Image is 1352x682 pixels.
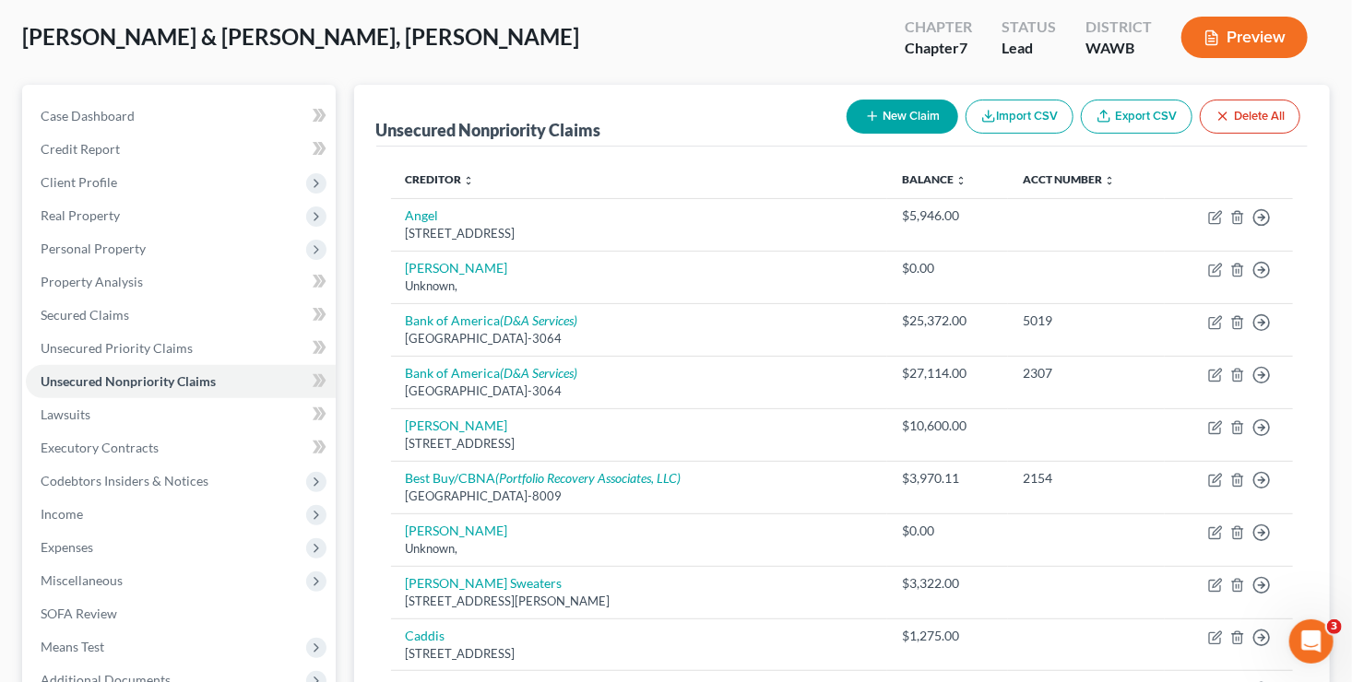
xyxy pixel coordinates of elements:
[1023,469,1150,488] div: 2154
[406,593,873,610] div: [STREET_ADDRESS][PERSON_NAME]
[847,100,958,134] button: New Claim
[1002,38,1056,59] div: Lead
[464,175,475,186] i: unfold_more
[1327,619,1342,634] span: 3
[41,141,120,157] span: Credit Report
[406,382,873,400] div: [GEOGRAPHIC_DATA]-3064
[41,473,208,488] span: Codebtors Insiders & Notices
[905,38,972,59] div: Chapter
[1289,619,1334,664] iframe: Intercom live chat
[1085,38,1152,59] div: WAWB
[1081,100,1192,134] a: Export CSV
[41,539,93,555] span: Expenses
[41,108,135,123] span: Case Dashboard
[406,488,873,505] div: [GEOGRAPHIC_DATA]-8009
[41,207,120,223] span: Real Property
[406,277,873,295] div: Unknown,
[26,299,336,332] a: Secured Claims
[902,259,993,277] div: $0.00
[955,175,967,186] i: unfold_more
[406,330,873,347] div: [GEOGRAPHIC_DATA]-3064
[406,225,873,242] div: [STREET_ADDRESS]
[1200,100,1300,134] button: Delete All
[501,365,578,381] i: (D&A Services)
[1002,17,1056,38] div: Status
[406,172,475,186] a: Creditor unfold_more
[1023,172,1115,186] a: Acct Number unfold_more
[41,241,146,256] span: Personal Property
[406,540,873,558] div: Unknown,
[902,469,993,488] div: $3,970.11
[26,265,336,299] a: Property Analysis
[496,470,682,486] i: (Portfolio Recovery Associates, LLC)
[902,312,993,330] div: $25,372.00
[905,17,972,38] div: Chapter
[26,365,336,398] a: Unsecured Nonpriority Claims
[966,100,1073,134] button: Import CSV
[26,100,336,133] a: Case Dashboard
[22,23,579,50] span: [PERSON_NAME] & [PERSON_NAME], [PERSON_NAME]
[959,39,967,56] span: 7
[41,406,90,422] span: Lawsuits
[406,417,508,433] a: [PERSON_NAME]
[406,628,445,643] a: Caddis
[41,440,159,455] span: Executory Contracts
[406,645,873,663] div: [STREET_ADDRESS]
[501,312,578,328] i: (D&A Services)
[1023,364,1150,382] div: 2307
[902,627,993,645] div: $1,275.00
[26,431,336,464] a: Executory Contracts
[41,373,216,389] span: Unsecured Nonpriority Claims
[406,260,508,276] a: [PERSON_NAME]
[41,606,117,621] span: SOFA Review
[902,417,993,435] div: $10,600.00
[26,332,336,365] a: Unsecured Priority Claims
[902,522,993,540] div: $0.00
[902,206,993,225] div: $5,946.00
[1181,17,1308,58] button: Preview
[406,575,563,591] a: [PERSON_NAME] Sweaters
[41,639,104,654] span: Means Test
[1104,175,1115,186] i: unfold_more
[406,435,873,453] div: [STREET_ADDRESS]
[406,365,578,381] a: Bank of America(D&A Services)
[41,307,129,323] span: Secured Claims
[902,364,993,382] div: $27,114.00
[26,133,336,166] a: Credit Report
[26,398,336,431] a: Lawsuits
[41,174,117,190] span: Client Profile
[1023,312,1150,330] div: 5019
[41,274,143,289] span: Property Analysis
[41,506,83,522] span: Income
[406,523,508,538] a: [PERSON_NAME]
[41,572,123,588] span: Miscellaneous
[376,119,601,141] div: Unsecured Nonpriority Claims
[26,597,336,630] a: SOFA Review
[902,172,967,186] a: Balance unfold_more
[406,470,682,486] a: Best Buy/CBNA(Portfolio Recovery Associates, LLC)
[1085,17,1152,38] div: District
[41,340,193,356] span: Unsecured Priority Claims
[406,312,578,328] a: Bank of America(D&A Services)
[902,574,993,593] div: $3,322.00
[406,207,439,223] a: Angel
